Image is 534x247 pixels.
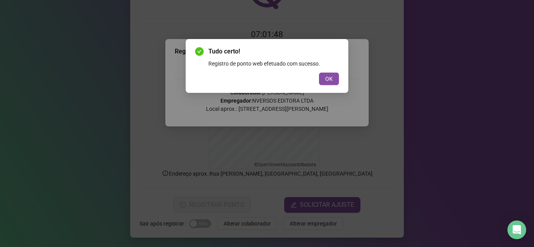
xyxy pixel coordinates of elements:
div: Open Intercom Messenger [507,220,526,239]
span: OK [325,75,333,83]
div: Registro de ponto web efetuado com sucesso. [208,59,339,68]
span: Tudo certo! [208,47,339,56]
button: OK [319,73,339,85]
span: check-circle [195,47,204,56]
